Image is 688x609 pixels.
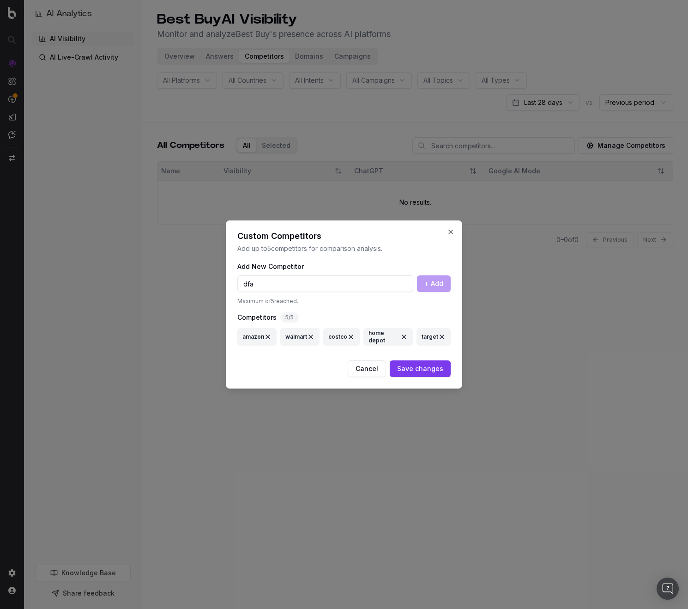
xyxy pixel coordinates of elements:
[237,298,451,305] p: Maximum of 5 reached.
[237,244,451,253] p: Add up to 5 competitors for comparison analysis.
[242,329,272,345] div: amazon
[237,313,277,322] label: Competitors
[348,360,386,377] button: Cancel
[328,329,355,345] div: costco
[280,312,299,323] div: 5 / 5
[422,329,446,345] div: target
[237,275,413,292] input: Enter competitor name...
[237,232,451,240] h2: Custom Competitors
[390,360,451,377] button: Save changes
[237,262,304,270] label: Add New Competitor
[285,329,314,345] div: walmart
[368,329,408,345] div: home depot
